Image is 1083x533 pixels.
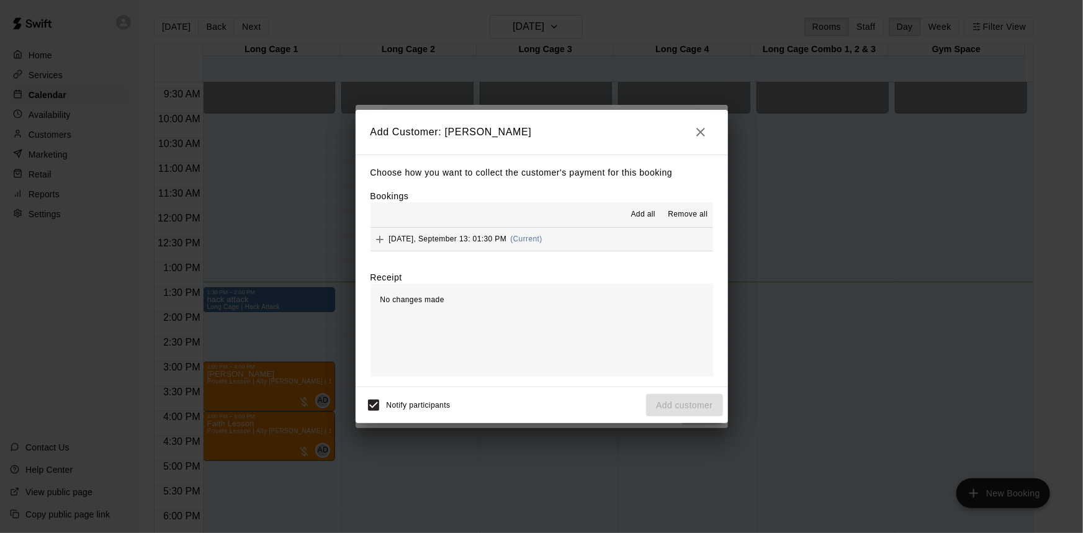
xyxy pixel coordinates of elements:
button: Add[DATE], September 13: 01:30 PM(Current) [371,228,713,251]
button: Add all [623,205,663,225]
span: Notify participants [387,401,451,410]
h2: Add Customer: [PERSON_NAME] [356,110,728,155]
span: [DATE], September 13: 01:30 PM [389,235,507,243]
span: (Current) [510,235,542,243]
span: Remove all [668,208,708,221]
span: Add [371,234,389,243]
span: Add all [631,208,656,221]
p: Choose how you want to collect the customer's payment for this booking [371,165,713,181]
span: No changes made [380,295,444,304]
label: Bookings [371,191,409,201]
label: Receipt [371,271,402,284]
button: Remove all [663,205,712,225]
